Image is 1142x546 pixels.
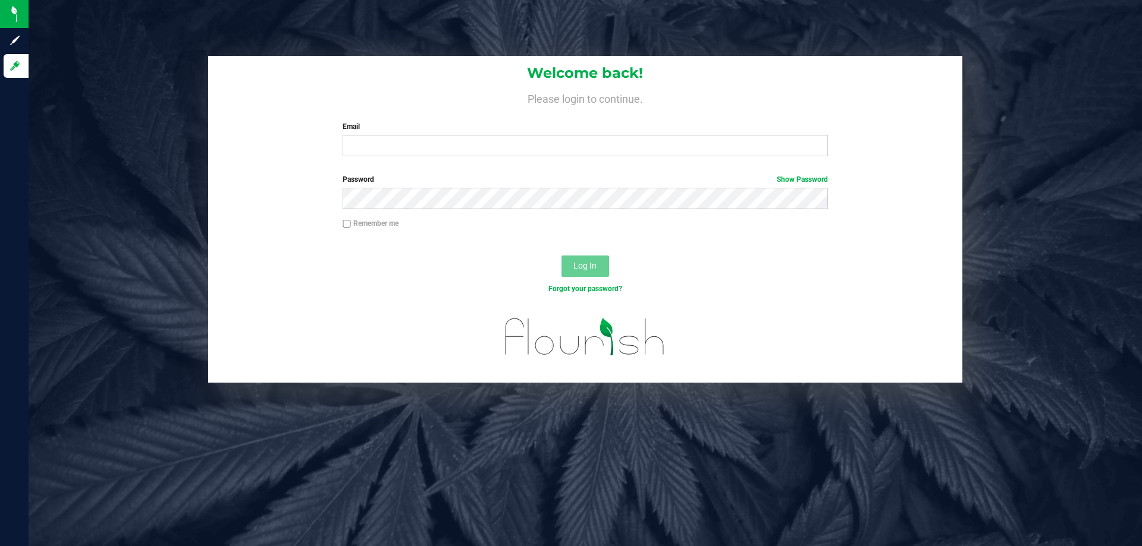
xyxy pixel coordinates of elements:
[9,60,21,72] inline-svg: Log in
[208,90,962,105] h4: Please login to continue.
[343,218,399,229] label: Remember me
[343,121,827,132] label: Email
[343,220,351,228] input: Remember me
[561,255,609,277] button: Log In
[9,34,21,46] inline-svg: Sign up
[548,285,622,293] a: Forgot your password?
[573,261,597,270] span: Log In
[343,175,374,184] span: Password
[208,65,962,81] h1: Welcome back!
[777,175,828,184] a: Show Password
[491,307,679,367] img: flourish_logo.svg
